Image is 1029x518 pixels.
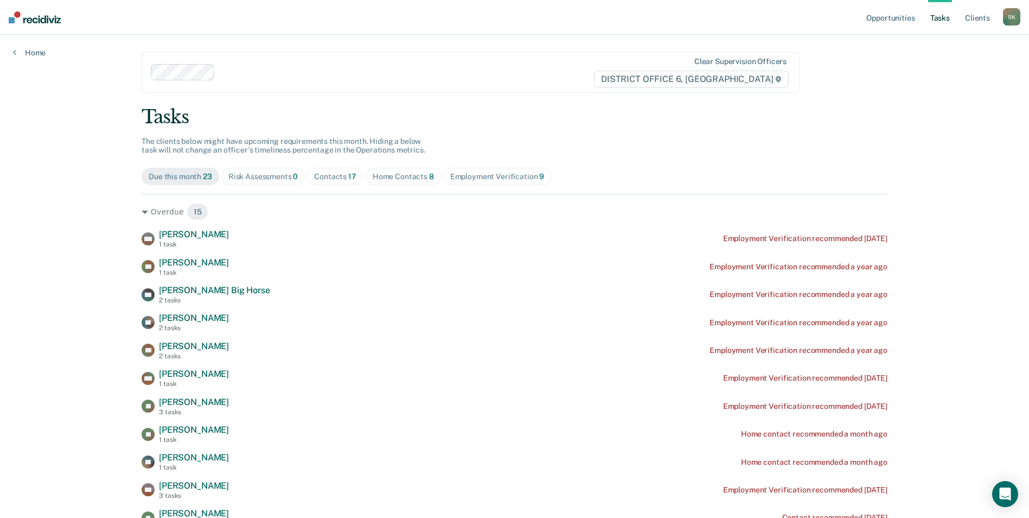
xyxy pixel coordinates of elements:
div: Employment Verification recommended a year ago [710,262,887,271]
span: 9 [539,172,544,181]
span: [PERSON_NAME] [159,452,229,463]
div: 1 task [159,464,229,471]
div: Employment Verification recommended a year ago [710,290,887,299]
div: 2 tasks [159,352,229,360]
div: Employment Verification recommended [DATE] [723,402,887,411]
div: 2 tasks [159,296,270,304]
div: 1 task [159,269,229,276]
button: SK [1003,8,1020,26]
span: The clients below might have upcoming requirements this month. Hiding a below task will not chang... [142,137,425,155]
div: 3 tasks [159,408,229,416]
div: Due this month [149,172,212,181]
span: [PERSON_NAME] Big Horse [159,285,270,295]
span: [PERSON_NAME] [159,313,229,323]
span: 23 [203,172,212,181]
div: Home contact recommended a month ago [741,429,887,439]
div: Employment Verification recommended [DATE] [723,485,887,495]
span: [PERSON_NAME] [159,481,229,491]
span: 8 [429,172,434,181]
div: 3 tasks [159,492,229,500]
div: Employment Verification recommended a year ago [710,346,887,355]
div: Risk Assessments [228,172,298,181]
span: 17 [348,172,356,181]
span: [PERSON_NAME] [159,341,229,351]
div: Tasks [142,106,887,128]
a: Home [13,48,46,58]
div: Employment Verification recommended a year ago [710,318,887,327]
div: Home contact recommended a month ago [741,458,887,467]
span: 15 [187,203,209,220]
div: Contacts [314,172,356,181]
div: Home Contacts [373,172,434,181]
div: Employment Verification recommended [DATE] [723,374,887,383]
img: Recidiviz [9,11,61,23]
div: 1 task [159,380,229,388]
div: S K [1003,8,1020,26]
div: Clear supervision officers [694,57,787,66]
div: Open Intercom Messenger [992,481,1018,507]
span: 0 [293,172,298,181]
span: [PERSON_NAME] [159,257,229,268]
div: Overdue 15 [142,203,887,220]
span: [PERSON_NAME] [159,229,229,239]
div: Employment Verification recommended [DATE] [723,234,887,243]
div: 1 task [159,241,229,248]
span: [PERSON_NAME] [159,397,229,407]
span: DISTRICT OFFICE 6, [GEOGRAPHIC_DATA] [594,71,789,88]
span: [PERSON_NAME] [159,369,229,379]
div: Employment Verification [450,172,545,181]
div: 1 task [159,436,229,444]
div: 2 tasks [159,324,229,332]
span: [PERSON_NAME] [159,425,229,435]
